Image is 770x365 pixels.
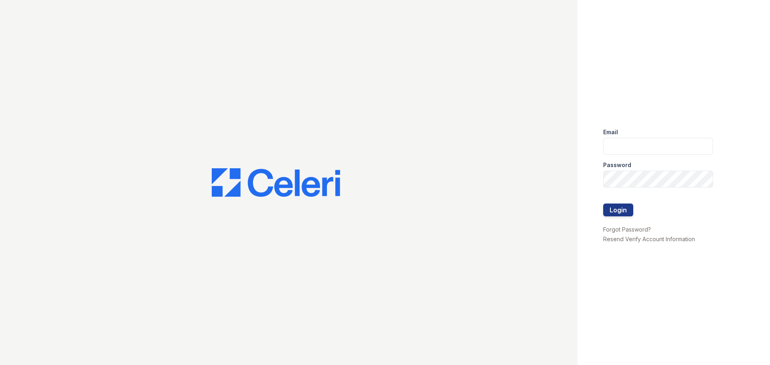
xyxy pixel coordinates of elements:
[603,128,618,136] label: Email
[603,226,651,233] a: Forgot Password?
[603,236,695,242] a: Resend Verify Account Information
[603,204,633,216] button: Login
[603,161,631,169] label: Password
[212,168,340,197] img: CE_Logo_Blue-a8612792a0a2168367f1c8372b55b34899dd931a85d93a1a3d3e32e68fde9ad4.png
